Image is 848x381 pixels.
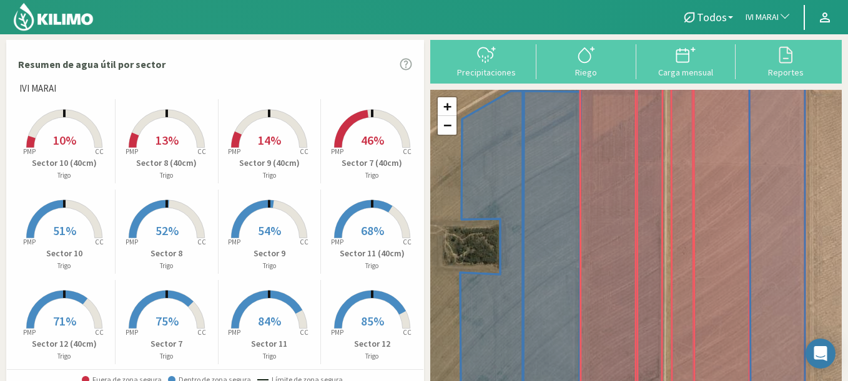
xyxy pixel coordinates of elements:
[300,147,308,156] tspan: CC
[697,11,727,24] span: Todos
[219,157,320,170] p: Sector 9 (40cm)
[258,132,281,148] span: 14%
[116,351,217,362] p: Trigo
[321,337,423,350] p: Sector 12
[228,147,240,156] tspan: PMP
[12,2,94,32] img: Kilimo
[53,313,76,329] span: 71%
[219,337,320,350] p: Sector 11
[13,351,115,362] p: Trigo
[219,170,320,181] p: Trigo
[116,247,217,260] p: Sector 8
[403,238,412,246] tspan: CC
[155,132,179,148] span: 13%
[13,261,115,271] p: Trigo
[321,247,423,260] p: Sector 11 (40cm)
[197,147,206,156] tspan: CC
[22,328,35,337] tspan: PMP
[361,132,384,148] span: 46%
[126,328,138,337] tspan: PMP
[219,351,320,362] p: Trigo
[300,328,308,337] tspan: CC
[438,116,456,135] a: Zoom out
[331,147,343,156] tspan: PMP
[53,132,76,148] span: 10%
[126,238,138,246] tspan: PMP
[155,223,179,238] span: 52%
[18,57,165,72] p: Resumen de agua útil por sector
[403,328,412,337] tspan: CC
[436,44,536,77] button: Precipitaciones
[95,238,104,246] tspan: CC
[806,339,836,369] div: Open Intercom Messenger
[540,68,633,77] div: Riego
[403,147,412,156] tspan: CC
[438,97,456,116] a: Zoom in
[536,44,636,77] button: Riego
[126,147,138,156] tspan: PMP
[739,4,797,31] button: IVI MARAI
[13,170,115,181] p: Trigo
[321,351,423,362] p: Trigo
[739,68,832,77] div: Reportes
[361,223,384,238] span: 68%
[13,247,115,260] p: Sector 10
[640,68,732,77] div: Carga mensual
[636,44,736,77] button: Carga mensual
[321,261,423,271] p: Trigo
[440,68,533,77] div: Precipitaciones
[197,238,206,246] tspan: CC
[258,313,281,329] span: 84%
[258,223,281,238] span: 54%
[116,170,217,181] p: Trigo
[361,313,384,329] span: 85%
[13,157,115,170] p: Sector 10 (40cm)
[736,44,836,77] button: Reportes
[22,147,35,156] tspan: PMP
[13,337,115,350] p: Sector 12 (40cm)
[116,261,217,271] p: Trigo
[331,238,343,246] tspan: PMP
[95,147,104,156] tspan: CC
[228,328,240,337] tspan: PMP
[22,238,35,246] tspan: PMP
[155,313,179,329] span: 75%
[300,238,308,246] tspan: CC
[228,238,240,246] tspan: PMP
[321,170,423,181] p: Trigo
[116,157,217,170] p: Sector 8 (40cm)
[219,261,320,271] p: Trigo
[197,328,206,337] tspan: CC
[95,328,104,337] tspan: CC
[116,337,217,350] p: Sector 7
[321,157,423,170] p: Sector 7 (40cm)
[19,82,56,96] span: IVI MARAI
[219,247,320,260] p: Sector 9
[746,11,779,24] span: IVI MARAI
[331,328,343,337] tspan: PMP
[53,223,76,238] span: 51%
